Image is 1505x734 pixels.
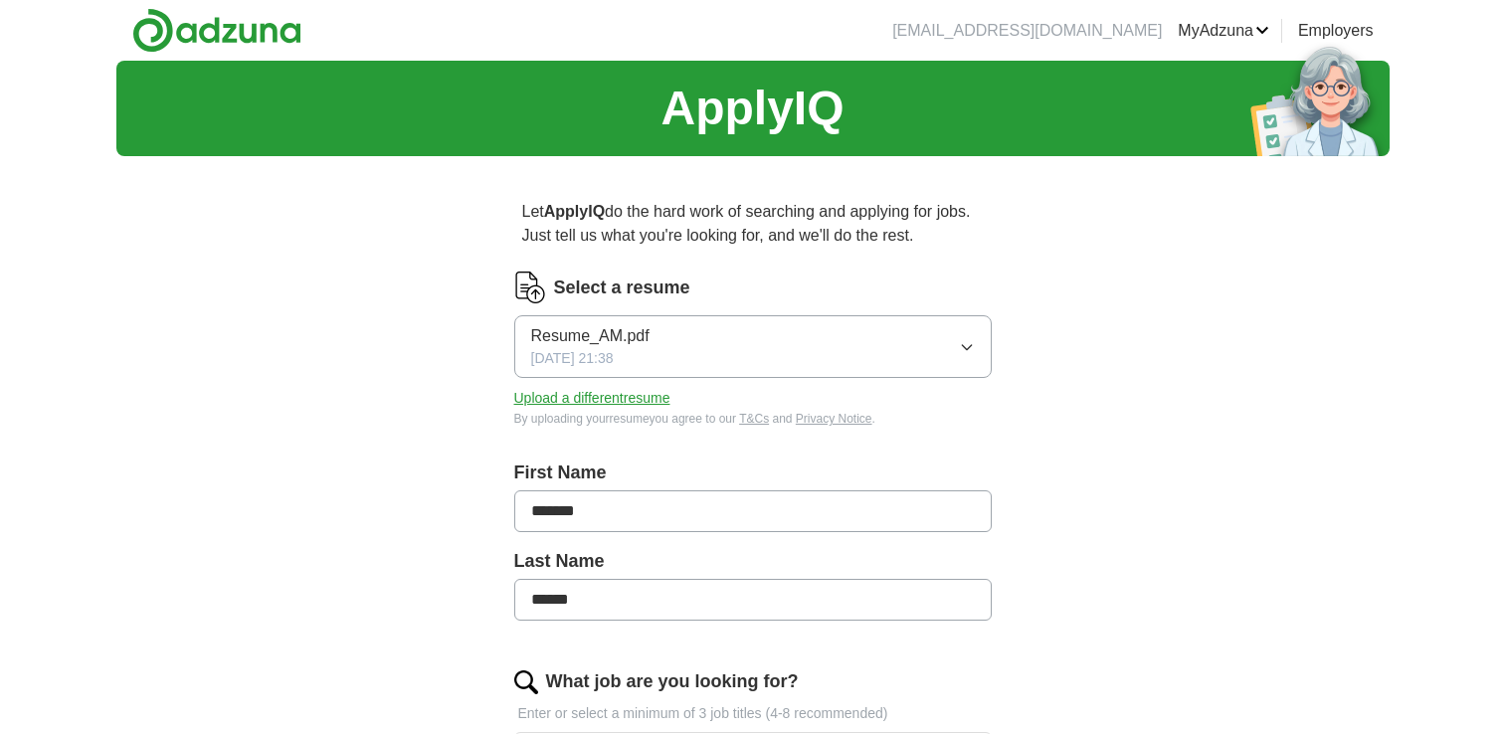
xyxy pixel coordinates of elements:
p: Let do the hard work of searching and applying for jobs. Just tell us what you're looking for, an... [514,192,992,256]
a: T&Cs [739,412,769,426]
img: search.png [514,670,538,694]
label: Select a resume [554,275,690,301]
img: CV Icon [514,272,546,303]
strong: ApplyIQ [544,203,605,220]
span: Resume_AM.pdf [531,324,650,348]
a: Employers [1298,19,1374,43]
label: Last Name [514,548,992,575]
p: Enter or select a minimum of 3 job titles (4-8 recommended) [514,703,992,724]
button: Resume_AM.pdf[DATE] 21:38 [514,315,992,378]
h1: ApplyIQ [660,73,844,144]
a: MyAdzuna [1178,19,1269,43]
span: [DATE] 21:38 [531,348,614,369]
a: Privacy Notice [796,412,872,426]
li: [EMAIL_ADDRESS][DOMAIN_NAME] [892,19,1162,43]
img: Adzuna logo [132,8,301,53]
label: First Name [514,459,992,486]
label: What job are you looking for? [546,668,799,695]
div: By uploading your resume you agree to our and . [514,410,992,428]
button: Upload a differentresume [514,388,670,409]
